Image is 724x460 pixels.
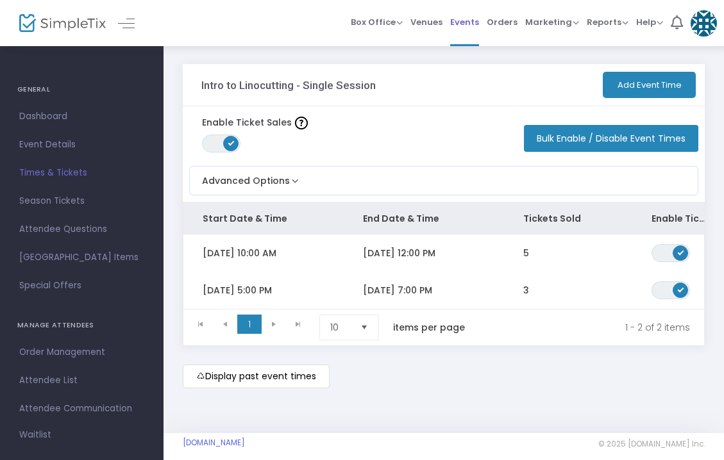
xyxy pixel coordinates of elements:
[190,167,301,188] button: Advanced Options
[19,136,144,153] span: Event Details
[492,315,690,340] kendo-pager-info: 1 - 2 of 2 items
[19,400,144,417] span: Attendee Communication
[525,16,579,28] span: Marketing
[183,438,245,448] a: [DOMAIN_NAME]
[19,221,144,238] span: Attendee Questions
[19,429,51,441] span: Waitlist
[19,165,144,181] span: Times & Tickets
[410,6,442,38] span: Venues
[19,249,144,266] span: [GEOGRAPHIC_DATA] Items
[183,365,330,388] m-button: Display past event times
[504,202,632,234] th: Tickets Sold
[183,202,704,309] div: Data table
[351,16,403,28] span: Box Office
[17,77,146,103] h4: GENERAL
[450,6,479,38] span: Events
[237,315,262,334] span: Page 1
[363,247,435,259] span: [DATE] 12:00 PM
[523,247,529,259] span: 5
[355,315,373,340] button: Select
[598,439,705,449] span: © 2025 [DOMAIN_NAME] Inc.
[678,249,684,255] span: ON
[363,284,432,297] span: [DATE] 7:00 PM
[183,202,344,234] th: Start Date & Time
[19,277,144,294] span: Special Offers
[295,117,308,129] img: question-mark
[203,247,276,259] span: [DATE] 10:00 AM
[203,284,272,297] span: [DATE] 5:00 PM
[393,321,465,334] label: items per page
[19,108,144,125] span: Dashboard
[603,72,696,98] button: Add Event Time
[201,79,376,92] h3: Intro to Linocutting - Single Session
[19,344,144,361] span: Order Management
[523,284,529,297] span: 3
[678,286,684,292] span: ON
[344,202,504,234] th: End Date & Time
[19,193,144,209] span: Season Tickets
[228,140,235,146] span: ON
[524,125,698,152] button: Bulk Enable / Disable Event Times
[17,313,146,338] h4: MANAGE ATTENDEES
[587,16,628,28] span: Reports
[330,321,350,334] span: 10
[487,6,518,38] span: Orders
[202,116,308,129] label: Enable Ticket Sales
[636,16,663,28] span: Help
[19,372,144,389] span: Attendee List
